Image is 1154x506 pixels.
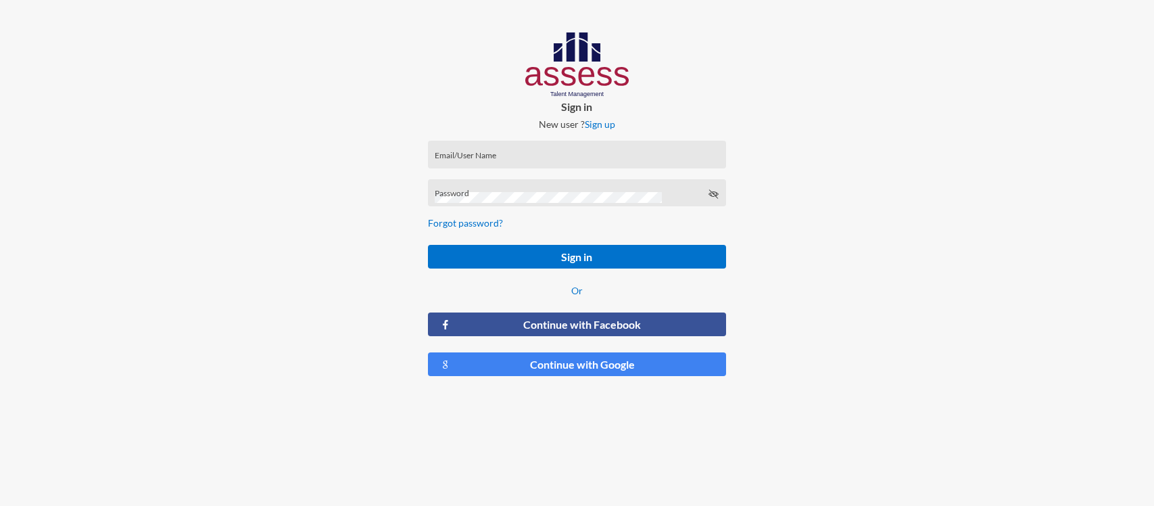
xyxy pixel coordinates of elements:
[428,245,726,269] button: Sign in
[428,352,726,376] button: Continue with Google
[428,313,726,336] button: Continue with Facebook
[417,118,737,130] p: New user ?
[428,285,726,296] p: Or
[525,32,629,97] img: AssessLogoo.svg
[585,118,615,130] a: Sign up
[428,217,503,229] a: Forgot password?
[417,100,737,113] p: Sign in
